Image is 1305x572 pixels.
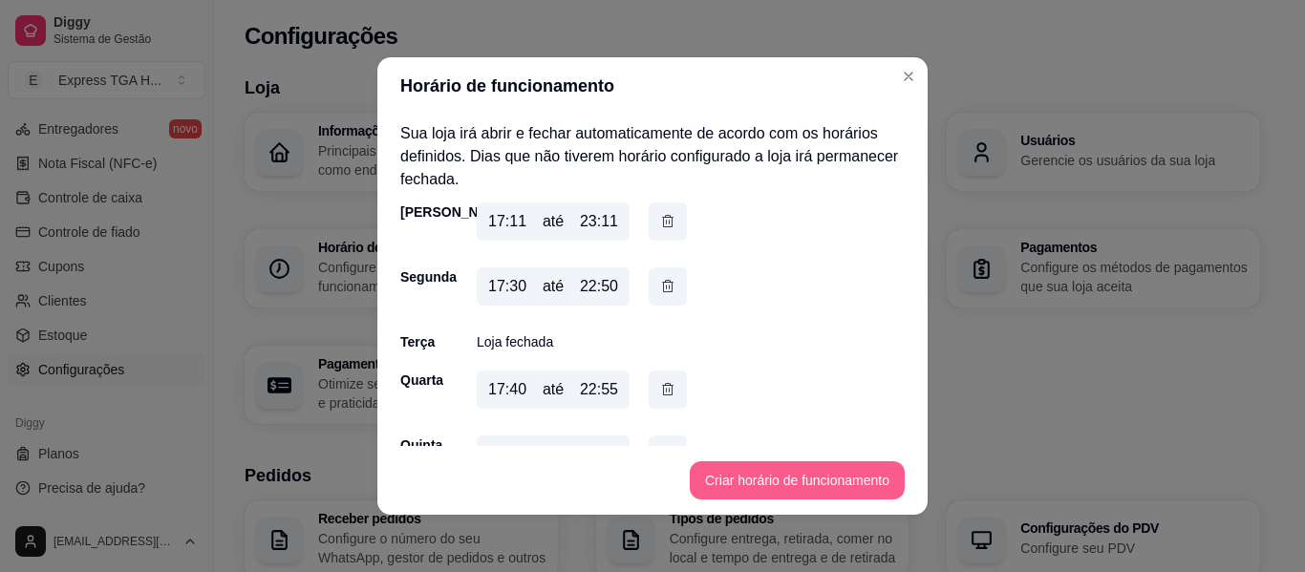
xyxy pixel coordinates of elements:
div: 17:11 [488,210,526,233]
div: Quinta [400,435,439,455]
p: Sua loja irá abrir e fechar automaticamente de acordo com os horários definidos. Dias que não tiv... [400,122,905,191]
div: até [543,378,564,401]
p: Loja fechada [477,332,553,351]
div: 23:11 [580,210,618,233]
div: até [543,443,564,466]
div: até [543,275,564,298]
div: Segunda [400,267,439,286]
div: 22:55 [580,378,618,401]
div: Terça [400,332,439,351]
div: até [543,210,564,233]
div: 17:40 [488,378,526,401]
div: 22:50 [580,275,618,298]
div: 17:06 [488,443,526,466]
div: 17:30 [488,275,526,298]
div: Quarta [400,371,439,390]
header: Horário de funcionamento [377,57,928,115]
button: Close [893,61,924,92]
button: Criar horário de funcionamento [690,461,905,499]
div: 23:00 [580,443,618,466]
div: [PERSON_NAME] [400,202,439,222]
